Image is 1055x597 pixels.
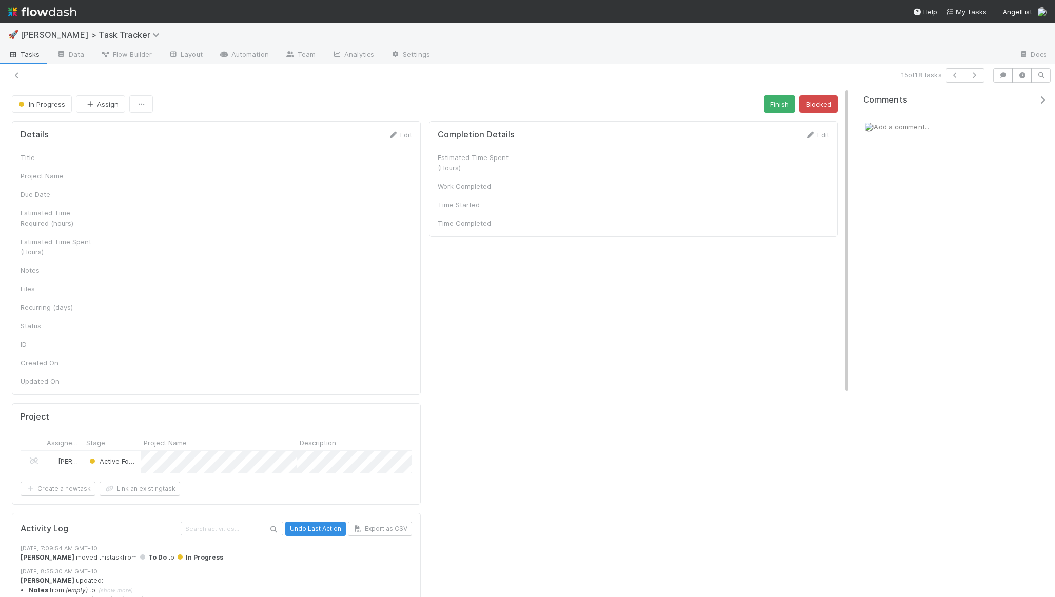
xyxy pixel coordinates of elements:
[66,586,88,594] em: (empty)
[21,339,97,349] div: ID
[21,152,97,163] div: Title
[181,522,283,535] input: Search activities...
[29,586,48,594] strong: Notes
[300,437,336,448] span: Description
[946,7,986,17] a: My Tasks
[946,8,986,16] span: My Tasks
[21,576,74,584] strong: [PERSON_NAME]
[21,189,97,200] div: Due Date
[285,522,346,536] button: Undo Last Action
[21,30,165,40] span: [PERSON_NAME] > Task Tracker
[58,457,110,465] span: [PERSON_NAME]
[382,47,438,64] a: Settings
[1010,47,1055,64] a: Docs
[48,456,78,466] div: [PERSON_NAME]
[8,49,40,59] span: Tasks
[87,457,190,465] span: Active Focus (Current Week)
[16,100,65,108] span: In Progress
[21,376,97,386] div: Updated On
[913,7,937,17] div: Help
[8,30,18,39] span: 🚀
[805,131,829,139] a: Edit
[21,208,97,228] div: Estimated Time Required (hours)
[21,412,49,422] h5: Project
[21,553,74,561] strong: [PERSON_NAME]
[48,457,56,465] img: avatar_8e0a024e-b700-4f9f-aecf-6f1e79dccd3c.png
[863,95,907,105] span: Comments
[1037,7,1047,17] img: avatar_8e0a024e-b700-4f9f-aecf-6f1e79dccd3c.png
[101,49,152,59] span: Flow Builder
[438,130,515,140] h5: Completion Details
[438,218,515,228] div: Time Completed
[92,47,160,64] a: Flow Builder
[764,95,795,113] button: Finish
[100,482,180,496] button: Link an existingtask
[874,123,929,131] span: Add a comment...
[29,586,412,595] summary: Notes from (empty) to (show more)
[139,553,167,561] span: To Do
[1003,8,1032,16] span: AngelList
[21,357,97,368] div: Created On
[160,47,211,64] a: Layout
[438,181,515,191] div: Work Completed
[87,456,135,466] div: Active Focus (Current Week)
[799,95,838,113] button: Blocked
[901,70,942,80] span: 15 of 18 tasks
[21,284,97,294] div: Files
[277,47,324,64] a: Team
[144,437,187,448] span: Project Name
[12,95,72,113] button: In Progress
[8,3,76,21] img: logo-inverted-e16ddd16eac7371096b0.svg
[176,553,223,561] span: In Progress
[76,95,125,113] button: Assign
[21,236,97,257] div: Estimated Time Spent (Hours)
[21,553,412,562] div: moved this task from to
[99,587,133,594] span: (show more)
[47,437,81,448] span: Assigned To
[21,130,49,140] h5: Details
[324,47,382,64] a: Analytics
[21,171,97,181] div: Project Name
[438,200,515,210] div: Time Started
[21,482,95,496] button: Create a newtask
[86,437,105,448] span: Stage
[21,567,412,576] div: [DATE] 8:55:30 AM GMT+10
[48,47,92,64] a: Data
[438,152,515,173] div: Estimated Time Spent (Hours)
[21,321,97,331] div: Status
[21,302,97,312] div: Recurring (days)
[388,131,412,139] a: Edit
[21,524,179,534] h5: Activity Log
[21,544,412,553] div: [DATE] 7:09:54 AM GMT+10
[211,47,277,64] a: Automation
[864,122,874,132] img: avatar_8e0a024e-b700-4f9f-aecf-6f1e79dccd3c.png
[21,265,97,275] div: Notes
[348,522,412,536] button: Export as CSV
